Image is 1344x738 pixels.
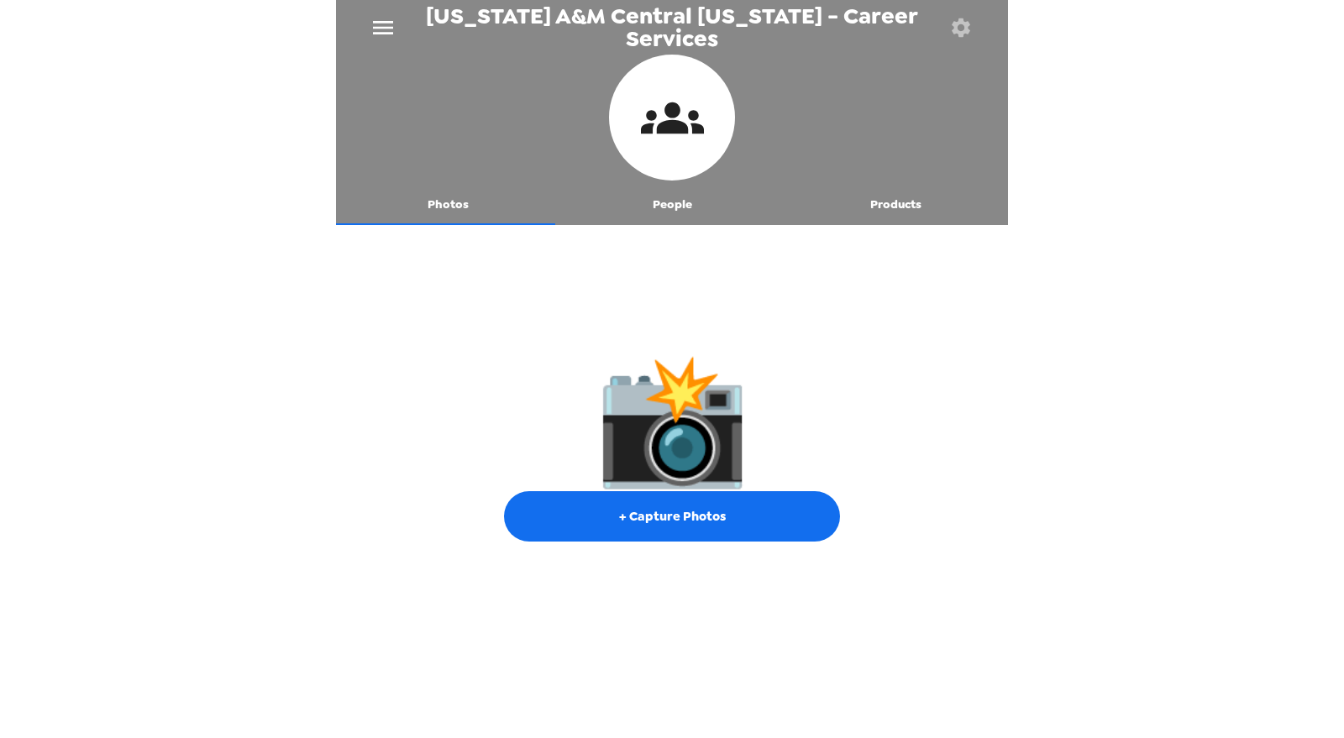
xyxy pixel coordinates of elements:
button: People [560,185,785,225]
span: [US_STATE] A&M Central [US_STATE] - Career Services [410,5,933,50]
button: Products [784,185,1008,225]
span: cameraIcon [594,357,751,483]
button: + Capture Photos [504,491,840,542]
button: Photos [336,185,560,225]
